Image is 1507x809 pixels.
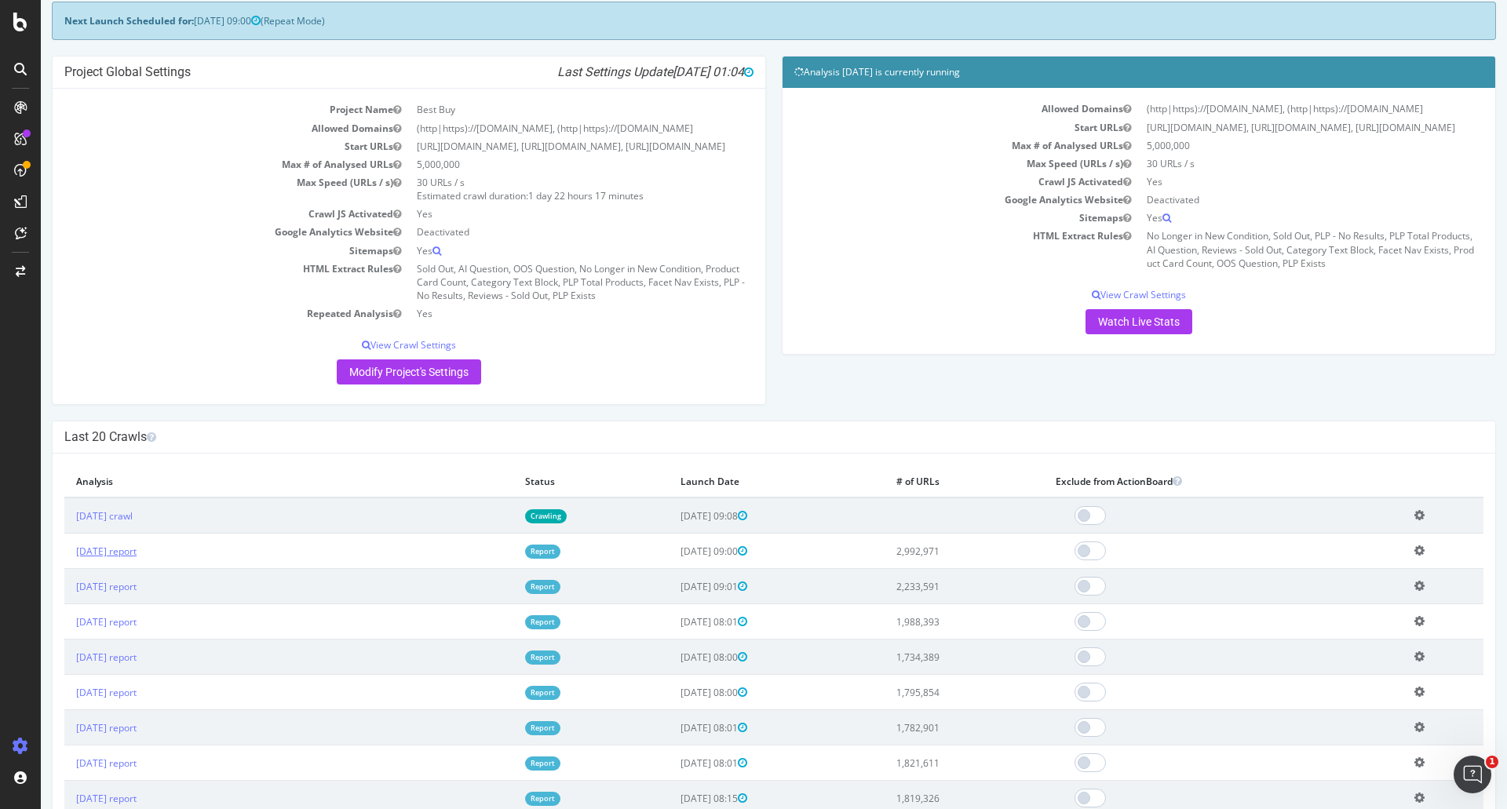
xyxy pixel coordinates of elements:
iframe: Intercom live chat [1454,756,1491,793]
span: [DATE] 08:00 [640,650,706,664]
span: [DATE] 08:01 [640,615,706,629]
td: Deactivated [1098,191,1443,209]
td: Project Name [24,100,368,118]
a: Report [484,580,520,593]
a: [DATE] report [35,721,96,734]
a: Report [484,545,520,558]
th: Analysis [24,465,473,497]
a: [DATE] report [35,792,96,805]
span: [DATE] 09:01 [640,580,706,593]
td: 1,782,901 [844,710,1003,745]
span: [DATE] 09:00 [640,545,706,558]
td: Max # of Analysed URLs [753,137,1098,155]
a: [DATE] crawl [35,509,92,523]
p: View Crawl Settings [753,288,1443,301]
p: View Crawl Settings [24,338,713,352]
td: 1,734,389 [844,640,1003,675]
td: Crawl JS Activated [753,173,1098,191]
td: Best Buy [368,100,713,118]
a: [DATE] report [35,756,96,770]
td: Sitemaps [753,209,1098,227]
td: 30 URLs / s [1098,155,1443,173]
td: 1,795,854 [844,675,1003,710]
span: 1 [1486,756,1498,768]
td: 2,992,971 [844,534,1003,569]
span: [DATE] 08:00 [640,686,706,699]
td: Yes [1098,173,1443,191]
th: # of URLs [844,465,1003,497]
td: Google Analytics Website [24,223,368,241]
td: Start URLs [24,137,368,155]
h4: Last 20 Crawls [24,429,1443,445]
span: [DATE] 09:00 [153,14,220,27]
a: Crawling [484,509,526,523]
td: HTML Extract Rules [24,260,368,304]
span: [DATE] 01:04 [632,64,713,79]
a: Report [484,650,520,664]
td: Crawl JS Activated [24,205,368,223]
td: 1,988,393 [844,604,1003,640]
a: [DATE] report [35,686,96,699]
td: Deactivated [368,223,713,241]
a: Watch Live Stats [1045,309,1151,334]
td: Max # of Analysed URLs [24,155,368,173]
td: (http|https)://[DOMAIN_NAME], (http|https)://[DOMAIN_NAME] [1098,100,1443,118]
div: (Repeat Mode) [11,2,1455,40]
span: [DATE] 08:01 [640,721,706,734]
td: HTML Extract Rules [753,227,1098,271]
a: [DATE] report [35,650,96,664]
td: 2,233,591 [844,569,1003,604]
td: 30 URLs / s Estimated crawl duration: [368,173,713,205]
td: Yes [368,205,713,223]
a: [DATE] report [35,545,96,558]
td: Start URLs [753,118,1098,137]
span: [DATE] 09:08 [640,509,706,523]
h4: Project Global Settings [24,64,713,80]
td: Allowed Domains [753,100,1098,118]
td: Max Speed (URLs / s) [753,155,1098,173]
a: [DATE] report [35,615,96,629]
td: Sitemaps [24,242,368,260]
span: [DATE] 08:15 [640,792,706,805]
span: 1 day 22 hours 17 minutes [487,189,603,202]
td: Google Analytics Website [753,191,1098,209]
td: Allowed Domains [24,119,368,137]
td: Max Speed (URLs / s) [24,173,368,205]
td: [URL][DOMAIN_NAME], [URL][DOMAIN_NAME], [URL][DOMAIN_NAME] [368,137,713,155]
td: (http|https)://[DOMAIN_NAME], (http|https)://[DOMAIN_NAME] [368,119,713,137]
th: Exclude from ActionBoard [1003,465,1362,497]
a: Report [484,615,520,629]
strong: Next Launch Scheduled for: [24,14,153,27]
a: Report [484,756,520,770]
a: Modify Project's Settings [296,359,440,384]
a: Report [484,686,520,699]
th: Launch Date [628,465,844,497]
a: Report [484,792,520,805]
td: Sold Out, AI Question, OOS Question, No Longer in New Condition, Product Card Count, Category Tex... [368,260,713,304]
h4: Analysis [DATE] is currently running [753,64,1443,80]
td: No Longer in New Condition, Sold Out, PLP - No Results, PLP Total Products, AI Question, Reviews ... [1098,227,1443,271]
td: Repeated Analysis [24,304,368,323]
td: 1,821,611 [844,745,1003,781]
td: 5,000,000 [368,155,713,173]
td: Yes [368,242,713,260]
i: Last Settings Update [516,64,713,80]
td: 5,000,000 [1098,137,1443,155]
a: Report [484,721,520,734]
td: Yes [1098,209,1443,227]
td: Yes [368,304,713,323]
span: [DATE] 08:01 [640,756,706,770]
th: Status [473,465,628,497]
a: [DATE] report [35,580,96,593]
td: [URL][DOMAIN_NAME], [URL][DOMAIN_NAME], [URL][DOMAIN_NAME] [1098,118,1443,137]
